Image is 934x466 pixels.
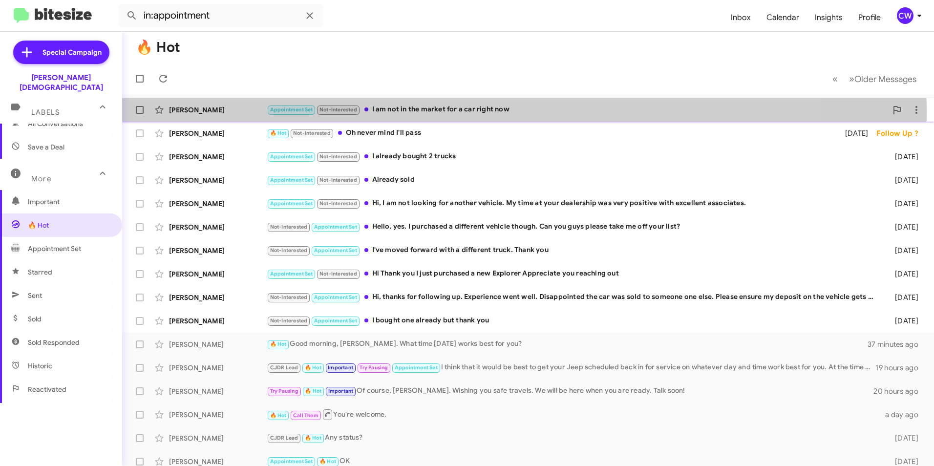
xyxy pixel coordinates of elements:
span: Older Messages [854,74,916,85]
div: I think that it would be best to get your Jeep scheduled back in for service on whatever day and ... [267,362,875,373]
div: I am not in the market for a car right now [267,104,887,115]
div: [DATE] [879,269,926,279]
span: CJDR Lead [270,435,298,441]
div: [DATE] [879,293,926,302]
div: You're welcome. [267,408,879,421]
a: Profile [850,3,889,32]
input: Search [118,4,323,27]
span: Not-Interested [270,224,308,230]
span: Appointment Set [314,318,357,324]
div: Hi Thank you I just purchased a new Explorer Appreciate you reaching out [267,268,879,279]
span: Appointment Set [270,106,313,113]
span: All Conversations [28,119,83,128]
div: [PERSON_NAME] [169,199,267,209]
span: Not-Interested [319,106,357,113]
span: Special Campaign [42,47,102,57]
div: I've moved forward with a different truck. Thank you [267,245,879,256]
span: Appointment Set [270,153,313,160]
div: CW [897,7,913,24]
span: 🔥 Hot [270,130,287,136]
div: [DATE] [879,246,926,255]
a: Calendar [759,3,807,32]
span: « [832,73,838,85]
div: [PERSON_NAME] [169,339,267,349]
span: Appointment Set [314,247,357,254]
span: 🔥 Hot [305,364,321,371]
div: [PERSON_NAME] [169,246,267,255]
div: [PERSON_NAME] [169,293,267,302]
span: Not-Interested [319,177,357,183]
button: CW [889,7,923,24]
span: Appointment Set [270,271,313,277]
button: Previous [827,69,844,89]
span: Call Them [293,412,318,419]
span: Save a Deal [28,142,64,152]
div: [PERSON_NAME] [169,269,267,279]
div: 37 minutes ago [868,339,926,349]
h1: 🔥 Hot [136,40,180,55]
span: Sold Responded [28,338,80,347]
a: Insights [807,3,850,32]
span: 🔥 Hot [319,458,336,465]
div: [PERSON_NAME] [169,363,267,373]
div: Follow Up ? [876,128,926,138]
div: [PERSON_NAME] [169,105,267,115]
div: [DATE] [832,128,876,138]
button: Next [843,69,922,89]
span: 🔥 Hot [270,341,287,347]
span: Appointment Set [270,458,313,465]
div: Hi, thanks for following up. Experience went well. Disappointed the car was sold to someone one e... [267,292,879,303]
span: Appointment Set [270,177,313,183]
div: [DATE] [879,316,926,326]
div: a day ago [879,410,926,420]
div: Hello, yes. I purchased a different vehicle though. Can you guys please take me off your list? [267,221,879,233]
div: [PERSON_NAME] [169,433,267,443]
span: 🔥 Hot [305,388,321,394]
div: Oh never mind I'll pass [267,127,832,139]
a: Inbox [723,3,759,32]
span: Starred [28,267,52,277]
div: Any status? [267,432,879,444]
div: [PERSON_NAME] [169,410,267,420]
span: Not-Interested [319,153,357,160]
span: Not-Interested [319,200,357,207]
div: [PERSON_NAME] [169,222,267,232]
div: [DATE] [879,152,926,162]
span: Not-Interested [270,318,308,324]
span: 🔥 Hot [28,220,49,230]
span: Reactivated [28,384,66,394]
span: Not-Interested [319,271,357,277]
span: Not-Interested [270,247,308,254]
div: [DATE] [879,199,926,209]
span: Try Pausing [270,388,298,394]
span: Not-Interested [293,130,331,136]
span: CJDR Lead [270,364,298,371]
span: » [849,73,854,85]
div: Good morning, [PERSON_NAME]. What time [DATE] works best for you? [267,339,868,350]
span: 🔥 Hot [270,412,287,419]
span: Sent [28,291,42,300]
span: Not-Interested [270,294,308,300]
div: I already bought 2 trucks [267,151,879,162]
span: Important [28,197,111,207]
span: Historic [28,361,52,371]
nav: Page navigation example [827,69,922,89]
div: [PERSON_NAME] [169,386,267,396]
span: Appointment Set [314,224,357,230]
div: [DATE] [879,175,926,185]
span: Appointment Set [395,364,438,371]
div: 20 hours ago [873,386,926,396]
div: 19 hours ago [875,363,926,373]
div: [DATE] [879,222,926,232]
div: Hi, I am not looking for another vehicle. My time at your dealership was very positive with excel... [267,198,879,209]
div: Of course, [PERSON_NAME]. Wishing you safe travels. We will be here when you are ready. Talk soon! [267,385,873,397]
span: Important [328,388,354,394]
a: Special Campaign [13,41,109,64]
div: [PERSON_NAME] [169,128,267,138]
span: More [31,174,51,183]
span: Sold [28,314,42,324]
span: Important [328,364,353,371]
